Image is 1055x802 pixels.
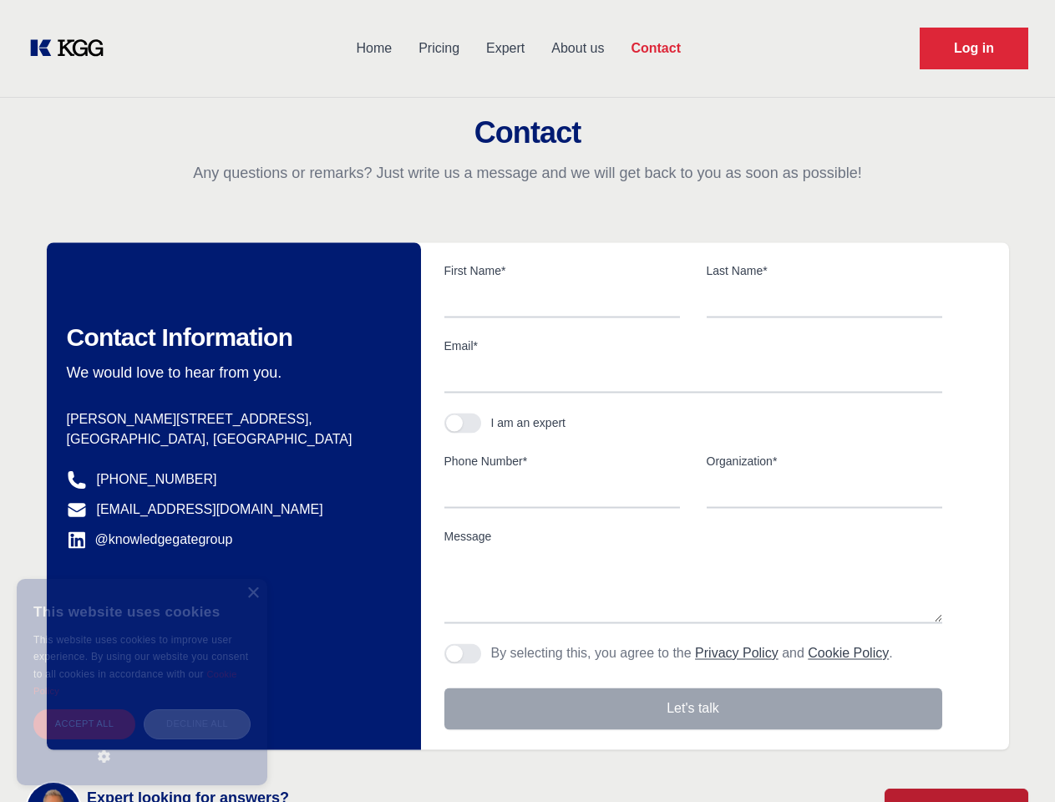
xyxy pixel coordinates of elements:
[27,35,117,62] a: KOL Knowledge Platform: Talk to Key External Experts (KEE)
[67,530,233,550] a: @knowledgegategroup
[20,163,1035,183] p: Any questions or remarks? Just write us a message and we will get back to you as soon as possible!
[33,591,251,632] div: This website uses cookies
[444,688,942,729] button: Let's talk
[617,27,694,70] a: Contact
[971,722,1055,802] iframe: Chat Widget
[67,322,394,353] h2: Contact Information
[920,28,1028,69] a: Request Demo
[707,262,942,279] label: Last Name*
[444,338,942,354] label: Email*
[67,429,394,449] p: [GEOGRAPHIC_DATA], [GEOGRAPHIC_DATA]
[405,27,473,70] a: Pricing
[707,453,942,470] label: Organization*
[695,646,779,660] a: Privacy Policy
[491,414,566,431] div: I am an expert
[33,669,237,696] a: Cookie Policy
[808,646,889,660] a: Cookie Policy
[473,27,538,70] a: Expert
[444,453,680,470] label: Phone Number*
[97,500,323,520] a: [EMAIL_ADDRESS][DOMAIN_NAME]
[444,528,942,545] label: Message
[144,709,251,739] div: Decline all
[97,470,217,490] a: [PHONE_NUMBER]
[67,409,394,429] p: [PERSON_NAME][STREET_ADDRESS],
[246,587,259,600] div: Close
[491,643,893,663] p: By selecting this, you agree to the and .
[67,363,394,383] p: We would love to hear from you.
[33,709,135,739] div: Accept all
[444,262,680,279] label: First Name*
[342,27,405,70] a: Home
[20,116,1035,150] h2: Contact
[33,634,248,680] span: This website uses cookies to improve user experience. By using our website you consent to all coo...
[538,27,617,70] a: About us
